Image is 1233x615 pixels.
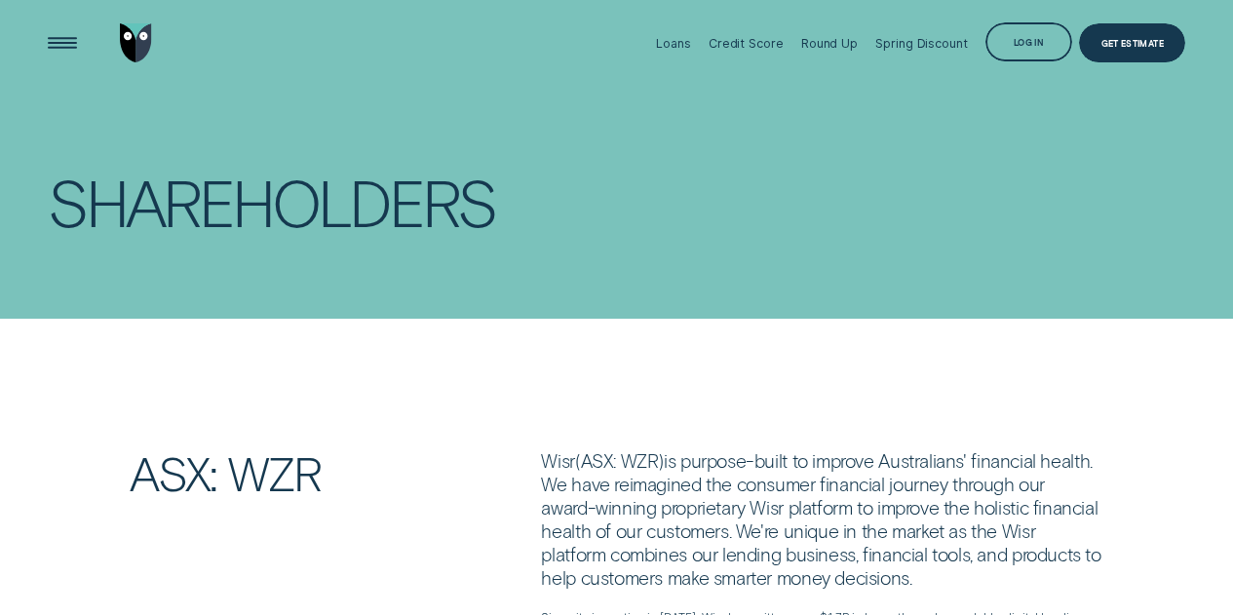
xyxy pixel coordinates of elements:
div: Round Up [801,36,858,51]
div: Spring Discount [875,36,967,51]
button: Open Menu [43,23,82,62]
div: Shareholders [48,172,496,232]
a: Get Estimate [1079,23,1185,62]
h2: ASX: WZR [123,449,534,495]
img: Wisr [120,23,152,62]
div: Credit Score [709,36,784,51]
button: Log in [985,22,1072,61]
span: ) [658,449,664,472]
h1: Shareholders [48,172,600,232]
span: ( [575,449,581,472]
p: Wisr ASX: WZR is purpose-built to improve Australians' financial health. We have reimagined the c... [541,449,1102,590]
div: Loans [656,36,690,51]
